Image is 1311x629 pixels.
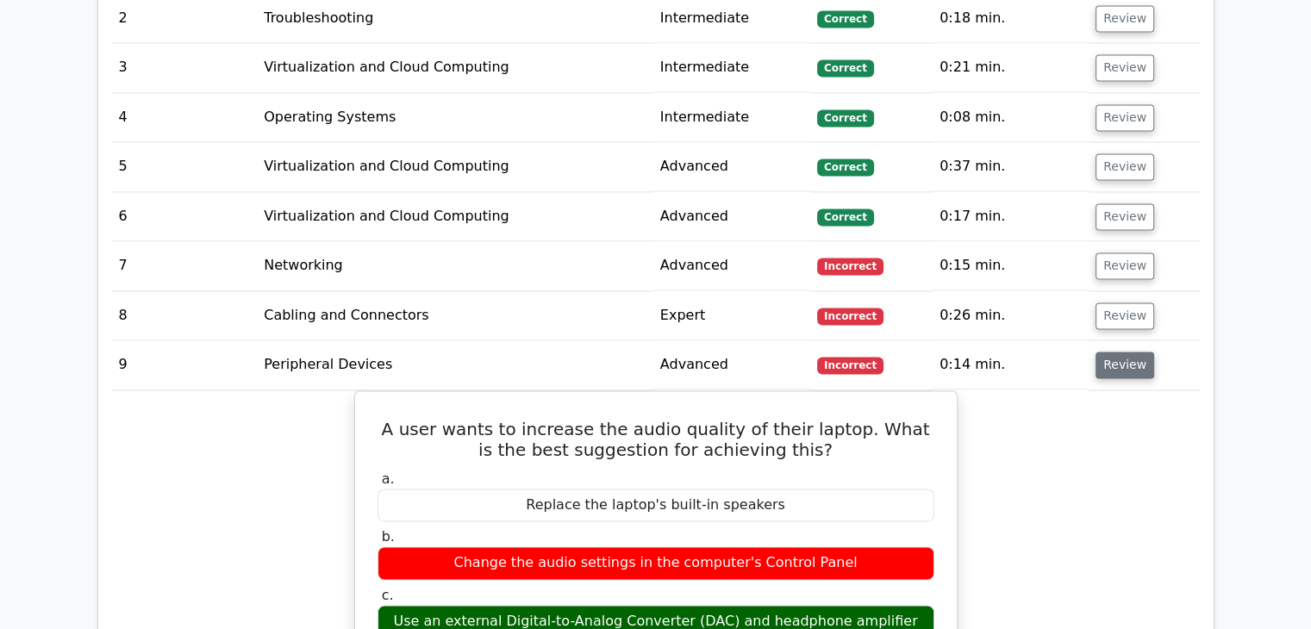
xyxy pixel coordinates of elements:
[378,489,934,522] div: Replace the laptop's built-in speakers
[257,43,653,92] td: Virtualization and Cloud Computing
[112,93,258,142] td: 4
[112,142,258,191] td: 5
[933,291,1089,340] td: 0:26 min.
[817,109,873,127] span: Correct
[653,192,810,241] td: Advanced
[257,340,653,389] td: Peripheral Devices
[653,43,810,92] td: Intermediate
[257,241,653,290] td: Networking
[1096,54,1154,81] button: Review
[112,192,258,241] td: 6
[653,93,810,142] td: Intermediate
[933,340,1089,389] td: 0:14 min.
[112,43,258,92] td: 3
[1096,203,1154,230] button: Review
[653,340,810,389] td: Advanced
[933,192,1089,241] td: 0:17 min.
[933,43,1089,92] td: 0:21 min.
[933,142,1089,191] td: 0:37 min.
[933,241,1089,290] td: 0:15 min.
[257,291,653,340] td: Cabling and Connectors
[1096,252,1154,279] button: Review
[1096,104,1154,131] button: Review
[1096,5,1154,32] button: Review
[257,192,653,241] td: Virtualization and Cloud Computing
[1096,153,1154,180] button: Review
[653,241,810,290] td: Advanced
[933,93,1089,142] td: 0:08 min.
[1096,302,1154,329] button: Review
[382,587,394,603] span: c.
[817,159,873,176] span: Correct
[653,142,810,191] td: Advanced
[817,258,883,275] span: Incorrect
[257,142,653,191] td: Virtualization and Cloud Computing
[112,241,258,290] td: 7
[257,93,653,142] td: Operating Systems
[382,470,395,487] span: a.
[817,10,873,28] span: Correct
[1096,352,1154,378] button: Review
[817,59,873,77] span: Correct
[653,291,810,340] td: Expert
[112,340,258,389] td: 9
[376,419,936,460] h5: A user wants to increase the audio quality of their laptop. What is the best suggestion for achie...
[817,209,873,226] span: Correct
[382,528,395,545] span: b.
[378,546,934,580] div: Change the audio settings in the computer's Control Panel
[817,308,883,325] span: Incorrect
[817,357,883,374] span: Incorrect
[112,291,258,340] td: 8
